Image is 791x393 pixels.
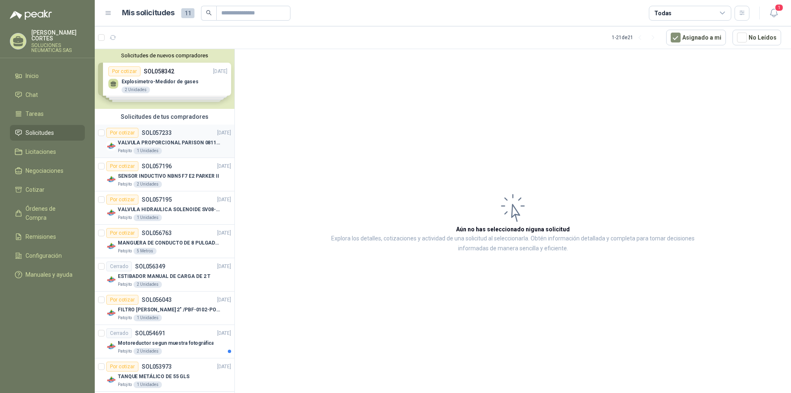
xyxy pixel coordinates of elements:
a: Negociaciones [10,163,85,179]
span: Cotizar [26,185,44,194]
a: Cotizar [10,182,85,198]
a: Por cotizarSOL057196[DATE] Company LogoSENSOR INDUCTIVO NBN5 F7 E2 PARKER IIPatojito2 Unidades [95,158,234,191]
div: Solicitudes de nuevos compradoresPor cotizarSOL058342[DATE] Explosimetro-Medidor de gases2 Unidad... [95,49,234,109]
div: 1 Unidades [133,148,162,154]
a: Inicio [10,68,85,84]
p: [DATE] [217,329,231,337]
img: Company Logo [106,241,116,251]
span: 11 [181,8,194,18]
p: SOLUCIONES NEUMATICAS SAS [31,43,85,53]
a: Órdenes de Compra [10,201,85,226]
p: [DATE] [217,196,231,204]
span: Tareas [26,109,44,118]
span: Chat [26,90,38,99]
p: ESTIBADOR MANUAL DE CARGA DE 2 T [118,273,211,280]
div: Por cotizar [106,362,138,372]
a: Solicitudes [10,125,85,141]
p: Patojito [118,348,132,355]
img: Company Logo [106,275,116,285]
span: 1 [775,4,784,12]
p: Explora los detalles, cotizaciones y actividad de una solicitud al seleccionarla. Obtén informaci... [317,234,709,254]
a: Por cotizarSOL056043[DATE] Company LogoFILTRO [PERSON_NAME] 2" /PBF-0102-PO10-020APatojito1 Unidades [95,292,234,325]
p: SOL056763 [142,230,172,236]
a: CerradoSOL054691[DATE] Company LogoMotoreductor segun muestra fotográficaPatojito2 Unidades [95,325,234,358]
div: Cerrado [106,261,132,271]
span: Solicitudes [26,128,54,137]
span: Órdenes de Compra [26,204,77,222]
button: Solicitudes de nuevos compradores [98,52,231,59]
p: Patojito [118,181,132,188]
span: Configuración [26,251,62,260]
a: Por cotizarSOL057233[DATE] Company LogoVALVULA PROPORCIONAL PARISON 0811404612 / 4WRPEH6C4 REXROT... [95,125,234,158]
p: SOL056349 [135,264,165,269]
a: CerradoSOL056349[DATE] Company LogoESTIBADOR MANUAL DE CARGA DE 2 TPatojito2 Unidades [95,258,234,292]
div: Por cotizar [106,228,138,238]
p: [DATE] [217,363,231,371]
div: Cerrado [106,328,132,338]
p: SOL057195 [142,197,172,202]
p: [DATE] [217,263,231,271]
p: SOL053973 [142,364,172,369]
img: Company Logo [106,208,116,218]
img: Company Logo [106,341,116,351]
p: [DATE] [217,296,231,304]
span: Manuales y ayuda [26,270,73,279]
a: Por cotizarSOL053973[DATE] Company LogoTANQUE METÁLICO DE 55 GLSPatojito1 Unidades [95,358,234,392]
a: Manuales y ayuda [10,267,85,282]
span: Negociaciones [26,166,63,175]
a: Remisiones [10,229,85,245]
img: Company Logo [106,375,116,385]
p: Patojito [118,381,132,388]
p: [DATE] [217,229,231,237]
div: 2 Unidades [133,281,162,288]
button: Asignado a mi [666,30,726,45]
img: Company Logo [106,174,116,184]
img: Company Logo [106,141,116,151]
div: Solicitudes de tus compradores [95,109,234,125]
div: 2 Unidades [133,181,162,188]
p: Patojito [118,248,132,254]
p: [DATE] [217,129,231,137]
h3: Aún no has seleccionado niguna solicitud [456,225,570,234]
div: 1 Unidades [133,214,162,221]
p: Patojito [118,148,132,154]
p: [PERSON_NAME] CORTES [31,30,85,41]
div: Por cotizar [106,128,138,138]
p: SOL057196 [142,163,172,169]
div: 1 Unidades [133,315,162,321]
button: 1 [766,6,781,21]
p: SENSOR INDUCTIVO NBN5 F7 E2 PARKER II [118,172,219,180]
p: Patojito [118,281,132,288]
span: search [206,10,212,16]
img: Company Logo [106,308,116,318]
a: Por cotizarSOL056763[DATE] Company LogoMANGUERA DE CONDUCTO DE 8 PULGADAS DE ALAMBRE DE ACERO PUP... [95,225,234,258]
h1: Mis solicitudes [122,7,175,19]
div: Por cotizar [106,195,138,205]
div: 2 Unidades [133,348,162,355]
p: VALVULA PROPORCIONAL PARISON 0811404612 / 4WRPEH6C4 REXROTH [118,139,220,147]
a: Chat [10,87,85,103]
p: [DATE] [217,162,231,170]
a: Por cotizarSOL057195[DATE] Company LogoVALVULA HIDRAULICA SOLENOIDE SV08-20 REF : SV08-3B-N-24DC-... [95,191,234,225]
div: Por cotizar [106,161,138,171]
p: Patojito [118,214,132,221]
div: Por cotizar [106,295,138,305]
div: 5 Metros [133,248,157,254]
img: Logo peakr [10,10,52,20]
div: 1 - 21 de 21 [612,31,660,44]
a: Tareas [10,106,85,122]
span: Remisiones [26,232,56,241]
p: SOL057233 [142,130,172,136]
p: TANQUE METÁLICO DE 55 GLS [118,373,190,381]
p: SOL054691 [135,330,165,336]
div: Todas [654,9,672,18]
p: SOL056043 [142,297,172,303]
div: 1 Unidades [133,381,162,388]
span: Licitaciones [26,147,56,156]
p: VALVULA HIDRAULICA SOLENOIDE SV08-20 REF : SV08-3B-N-24DC-DG NORMALMENTE CERRADA [118,206,220,214]
p: FILTRO [PERSON_NAME] 2" /PBF-0102-PO10-020A [118,306,220,314]
a: Configuración [10,248,85,264]
span: Inicio [26,71,39,80]
p: Patojito [118,315,132,321]
button: No Leídos [732,30,781,45]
